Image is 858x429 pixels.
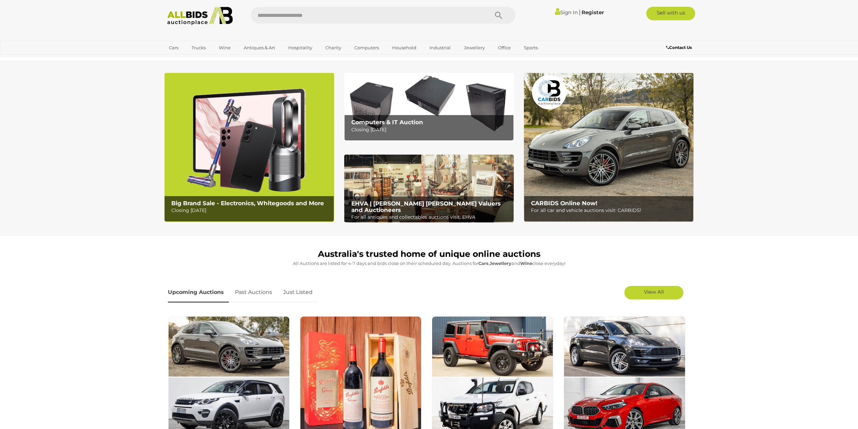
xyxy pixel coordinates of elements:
[344,73,514,141] a: Computers & IT Auction Computers & IT Auction Closing [DATE]
[239,42,279,53] a: Antiques & Art
[582,9,604,16] a: Register
[187,42,210,53] a: Trucks
[344,155,514,223] img: EHVA | Evans Hastings Valuers and Auctioneers
[644,289,664,295] span: View All
[490,261,511,266] strong: Jewellery
[165,73,334,222] a: Big Brand Sale - Electronics, Whitegoods and More Big Brand Sale - Electronics, Whitegoods and Mo...
[278,283,318,302] a: Just Listed
[165,53,221,64] a: [GEOGRAPHIC_DATA]
[524,73,693,222] a: CARBIDS Online Now! CARBIDS Online Now! For all car and vehicle auctions visit: CARBIDS!
[168,283,229,302] a: Upcoming Auctions
[460,42,489,53] a: Jewellery
[494,42,515,53] a: Office
[284,42,317,53] a: Hospitality
[666,44,693,51] a: Contact Us
[351,213,510,221] p: For all antiques and collectables auctions visit: EHVA
[351,200,501,213] b: EHVA | [PERSON_NAME] [PERSON_NAME] Valuers and Auctioneers
[351,126,510,134] p: Closing [DATE]
[531,200,597,207] b: CARBIDS Online Now!
[214,42,235,53] a: Wine
[666,45,692,50] b: Contact Us
[388,42,421,53] a: Household
[478,261,489,266] strong: Cars
[524,73,693,222] img: CARBIDS Online Now!
[350,42,383,53] a: Computers
[482,7,515,24] button: Search
[171,200,324,207] b: Big Brand Sale - Electronics, Whitegoods and More
[165,42,183,53] a: Cars
[520,261,532,266] strong: Wine
[624,286,683,299] a: View All
[344,155,514,223] a: EHVA | Evans Hastings Valuers and Auctioneers EHVA | [PERSON_NAME] [PERSON_NAME] Valuers and Auct...
[646,7,695,20] a: Sell with us
[168,249,690,259] h1: Australia's trusted home of unique online auctions
[531,206,690,215] p: For all car and vehicle auctions visit: CARBIDS!
[321,42,346,53] a: Charity
[165,73,334,222] img: Big Brand Sale - Electronics, Whitegoods and More
[555,9,578,16] a: Sign In
[520,42,542,53] a: Sports
[425,42,455,53] a: Industrial
[579,8,581,16] span: |
[171,206,330,215] p: Closing [DATE]
[344,73,514,141] img: Computers & IT Auction
[164,7,237,25] img: Allbids.com.au
[351,119,423,126] b: Computers & IT Auction
[168,260,690,267] p: All Auctions are listed for 4-7 days and bids close on their scheduled day. Auctions for , and cl...
[230,283,277,302] a: Past Auctions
